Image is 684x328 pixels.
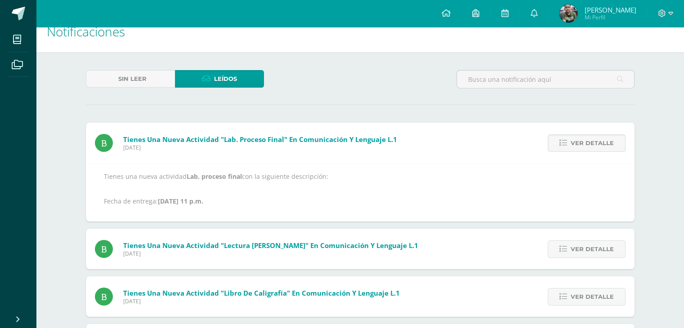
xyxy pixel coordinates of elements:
[571,288,614,305] span: Ver detalle
[123,241,418,250] span: Tienes una nueva actividad "Lectura [PERSON_NAME]" En Comunicación y Lenguaje L.1
[123,297,400,305] span: [DATE]
[158,197,203,205] strong: [DATE] 11 p.m.
[123,135,397,144] span: Tienes una nueva actividad "Lab. proceso final" En Comunicación y Lenguaje L.1
[118,71,147,87] span: Sin leer
[571,135,614,151] span: Ver detalle
[86,70,175,88] a: Sin leer
[123,144,397,151] span: [DATE]
[214,71,237,87] span: Leídos
[123,250,418,257] span: [DATE]
[104,173,617,205] p: Tienes una nueva actividad con la siguiente descripción: Fecha de entrega:
[123,288,400,297] span: Tienes una nueva actividad "Libro de caligrafía" En Comunicación y Lenguaje L.1
[457,71,634,88] input: Busca una notificación aquí
[187,172,242,181] strong: Lab. proceso final
[47,23,125,40] span: Notificaciones
[571,241,614,257] span: Ver detalle
[584,5,636,14] span: [PERSON_NAME]
[175,70,264,88] a: Leídos
[584,13,636,21] span: Mi Perfil
[559,4,577,22] img: 011288320365f5ccd35d503ac93e836a.png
